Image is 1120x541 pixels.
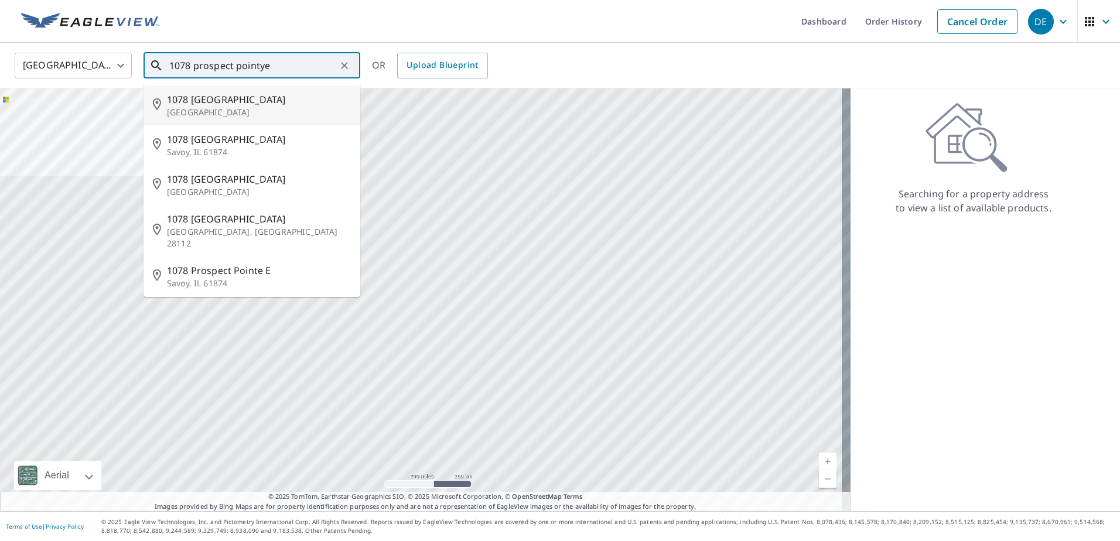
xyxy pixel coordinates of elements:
span: Upload Blueprint [407,58,478,73]
span: 1078 [GEOGRAPHIC_DATA] [167,172,351,186]
a: Current Level 5, Zoom In [819,453,836,470]
button: Clear [336,57,353,74]
span: © 2025 TomTom, Earthstar Geographics SIO, © 2025 Microsoft Corporation, © [268,492,583,502]
span: 1078 [GEOGRAPHIC_DATA] [167,212,351,226]
p: © 2025 Eagle View Technologies, Inc. and Pictometry International Corp. All Rights Reserved. Repo... [101,518,1114,535]
p: [GEOGRAPHIC_DATA] [167,107,351,118]
span: 1078 [GEOGRAPHIC_DATA] [167,132,351,146]
p: | [6,523,84,530]
div: OR [372,53,488,78]
p: Savoy, IL 61874 [167,278,351,289]
a: OpenStreetMap [512,492,561,501]
a: Cancel Order [937,9,1017,34]
input: Search by address or latitude-longitude [169,49,336,82]
a: Privacy Policy [46,522,84,530]
span: 1078 [GEOGRAPHIC_DATA] [167,93,351,107]
div: Aerial [14,461,101,490]
a: Terms [564,492,583,501]
a: Terms of Use [6,522,42,530]
p: [GEOGRAPHIC_DATA], [GEOGRAPHIC_DATA] 28112 [167,226,351,249]
img: EV Logo [21,13,159,30]
div: DE [1028,9,1054,35]
p: Savoy, IL 61874 [167,146,351,158]
span: 1078 Prospect Pointe E [167,263,351,278]
div: [GEOGRAPHIC_DATA] [15,49,132,82]
p: Searching for a property address to view a list of available products. [895,187,1052,215]
a: Current Level 5, Zoom Out [819,470,836,488]
p: [GEOGRAPHIC_DATA] [167,186,351,198]
a: Upload Blueprint [397,53,487,78]
div: Aerial [41,461,73,490]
